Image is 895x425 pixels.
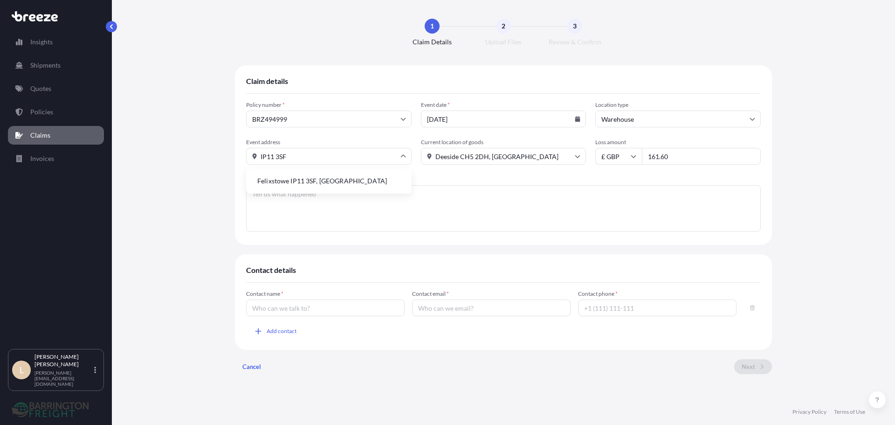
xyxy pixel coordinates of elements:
p: Shipments [30,61,61,70]
span: Contact name [246,290,405,298]
input: Who can we talk to? [246,300,405,316]
span: Review & Confirm [549,37,601,47]
span: Claim Details [413,37,452,47]
p: Next [742,362,755,371]
span: Loss amount [595,139,761,146]
span: 1 [430,21,434,31]
span: Event description [246,176,761,183]
span: Contact phone [578,290,737,298]
p: Insights [30,37,53,47]
span: Event address [246,139,412,146]
input: Where are the goods currently? [421,148,586,165]
a: Insights [8,33,104,51]
span: 3 [573,21,577,31]
button: Add contact [246,324,304,339]
li: Felixstowe IP11 3SF, [GEOGRAPHIC_DATA] [250,172,408,190]
span: Current location of goods [421,139,586,146]
button: Next [734,359,772,374]
span: Location type [595,101,761,109]
span: Event date [421,101,586,109]
p: Claims [30,131,50,140]
input: Where did it happen? [246,148,412,165]
a: Policies [8,103,104,121]
p: Policies [30,107,53,117]
span: Contact details [246,265,296,275]
span: Contact email [412,290,571,298]
span: L [20,365,24,375]
a: Claims [8,126,104,145]
a: Shipments [8,56,104,75]
span: 2 [502,21,505,31]
a: Terms of Use [834,408,865,416]
p: Invoices [30,154,54,163]
input: dd/mm/yyyy [421,111,586,127]
input: Select policy number... [246,111,412,127]
input: +1 (111) 111-111 [578,300,737,316]
p: Cancel [242,362,261,371]
span: Add contact [267,327,296,336]
span: Claim details [246,77,288,86]
input: Select... [595,111,761,127]
a: Invoices [8,149,104,168]
a: Privacy Policy [792,408,826,416]
p: [PERSON_NAME] [PERSON_NAME] [34,353,92,368]
img: organization-logo [12,402,89,417]
p: Quotes [30,84,51,93]
button: Cancel [235,359,268,374]
span: Upload Files [485,37,521,47]
span: Policy number [246,101,412,109]
a: Quotes [8,79,104,98]
input: Who can we email? [412,300,571,316]
p: [PERSON_NAME][EMAIL_ADDRESS][DOMAIN_NAME] [34,370,92,387]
